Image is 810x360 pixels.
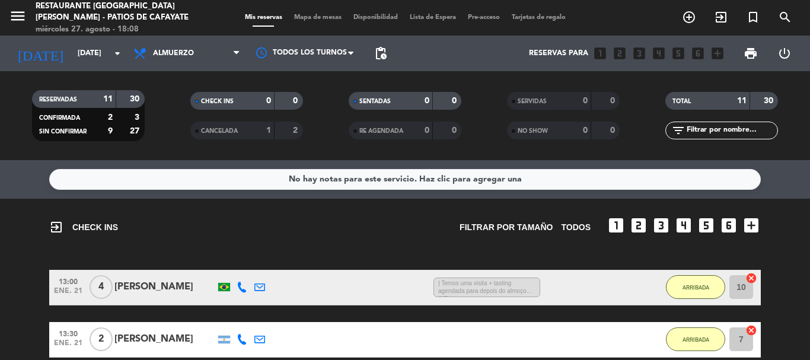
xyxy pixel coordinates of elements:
span: ARRIBADA [683,284,709,291]
strong: 0 [425,126,429,135]
span: ARRIBADA [683,336,709,343]
i: filter_list [671,123,685,138]
div: [PERSON_NAME] [114,279,215,295]
strong: 0 [293,97,300,105]
strong: 3 [135,113,142,122]
span: CHECK INS [201,98,234,104]
span: SENTADAS [359,98,391,104]
i: looks_3 [652,216,671,235]
span: CHECK INS [49,220,118,234]
strong: 0 [583,126,588,135]
strong: 0 [610,97,617,105]
strong: 2 [108,113,113,122]
i: looks_5 [697,216,716,235]
span: 13:30 [53,326,83,340]
strong: 0 [452,97,459,105]
span: TODOS [561,221,591,234]
span: SIN CONFIRMAR [39,129,87,135]
span: Reservas para [529,49,588,58]
span: Filtrar por tamaño [460,221,553,234]
strong: 0 [266,97,271,105]
span: Almuerzo [153,49,194,58]
span: 4 [90,275,113,299]
strong: 1 [266,126,271,135]
span: SERVIDAS [518,98,547,104]
div: miércoles 27. agosto - 18:08 [36,24,194,36]
i: looks_4 [674,216,693,235]
i: arrow_drop_down [110,46,125,60]
i: cancel [745,272,757,284]
i: turned_in_not [746,10,760,24]
strong: 30 [130,95,142,103]
strong: 11 [737,97,747,105]
i: looks_3 [632,46,647,61]
button: menu [9,7,27,29]
i: looks_one [592,46,608,61]
span: RESERVADAS [39,97,77,103]
i: looks_6 [690,46,706,61]
span: | Temos uma visita + tasting agendada para depois do almoço (15h) [433,278,540,298]
span: ene. 21 [53,339,83,353]
i: looks_one [607,216,626,235]
div: LOG OUT [767,36,801,71]
strong: 0 [452,126,459,135]
span: Pre-acceso [462,14,506,21]
span: CONFIRMADA [39,115,80,121]
span: CANCELADA [201,128,238,134]
strong: 9 [108,127,113,135]
span: print [744,46,758,60]
span: Disponibilidad [347,14,404,21]
i: add_box [710,46,725,61]
div: Restaurante [GEOGRAPHIC_DATA][PERSON_NAME] - Patios de Cafayate [36,1,194,24]
i: cancel [745,324,757,336]
i: looks_5 [671,46,686,61]
i: power_settings_new [777,46,792,60]
i: [DATE] [9,40,72,66]
strong: 11 [103,95,113,103]
span: RE AGENDADA [359,128,403,134]
i: add_box [742,216,761,235]
i: exit_to_app [714,10,728,24]
input: Filtrar por nombre... [685,124,777,137]
i: search [778,10,792,24]
span: Lista de Espera [404,14,462,21]
span: 2 [90,327,113,351]
strong: 0 [583,97,588,105]
span: pending_actions [374,46,388,60]
span: Mapa de mesas [288,14,347,21]
i: looks_two [629,216,648,235]
span: 13:00 [53,274,83,288]
i: looks_4 [651,46,667,61]
button: ARRIBADA [666,275,725,299]
span: Mis reservas [239,14,288,21]
button: ARRIBADA [666,327,725,351]
strong: 27 [130,127,142,135]
strong: 0 [610,126,617,135]
div: No hay notas para este servicio. Haz clic para agregar una [289,173,522,186]
span: Tarjetas de regalo [506,14,572,21]
i: looks_6 [719,216,738,235]
i: exit_to_app [49,220,63,234]
strong: 0 [425,97,429,105]
i: add_circle_outline [682,10,696,24]
div: [PERSON_NAME] [114,332,215,347]
i: looks_two [612,46,627,61]
span: NO SHOW [518,128,548,134]
strong: 2 [293,126,300,135]
i: menu [9,7,27,25]
strong: 30 [764,97,776,105]
span: ene. 21 [53,287,83,301]
span: TOTAL [672,98,691,104]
